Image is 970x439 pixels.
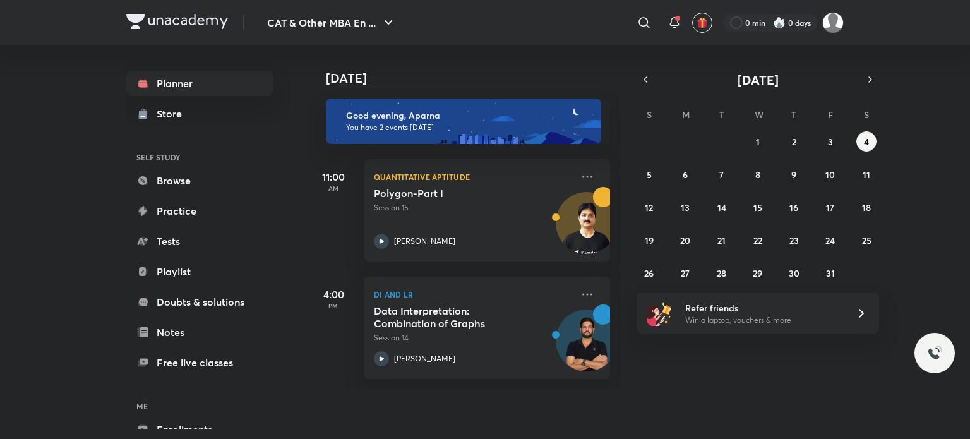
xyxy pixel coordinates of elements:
button: October 28, 2025 [712,263,732,283]
button: October 3, 2025 [820,131,841,152]
abbr: October 19, 2025 [645,234,654,246]
abbr: Sunday [647,109,652,121]
button: October 22, 2025 [748,230,768,250]
p: PM [308,302,359,310]
abbr: Monday [682,109,690,121]
p: Win a laptop, vouchers & more [685,315,841,326]
abbr: October 16, 2025 [789,201,798,213]
button: October 20, 2025 [675,230,695,250]
abbr: October 18, 2025 [862,201,871,213]
button: October 21, 2025 [712,230,732,250]
button: October 2, 2025 [784,131,804,152]
button: October 17, 2025 [820,197,841,217]
p: Session 14 [374,332,572,344]
abbr: October 1, 2025 [756,136,760,148]
h6: SELF STUDY [126,147,273,168]
button: October 30, 2025 [784,263,804,283]
p: DI and LR [374,287,572,302]
button: October 31, 2025 [820,263,841,283]
button: October 23, 2025 [784,230,804,250]
abbr: October 27, 2025 [681,267,690,279]
img: avatar [697,17,708,28]
abbr: October 30, 2025 [789,267,799,279]
p: Session 15 [374,202,572,213]
h5: 4:00 [308,287,359,302]
abbr: October 15, 2025 [753,201,762,213]
img: referral [647,301,672,326]
abbr: October 25, 2025 [862,234,871,246]
a: Practice [126,198,273,224]
abbr: October 21, 2025 [717,234,726,246]
img: Avatar [556,316,617,377]
img: Aparna Dubey [822,12,844,33]
span: [DATE] [738,71,779,88]
button: October 7, 2025 [712,164,732,184]
button: October 10, 2025 [820,164,841,184]
a: Doubts & solutions [126,289,273,315]
abbr: October 14, 2025 [717,201,726,213]
button: October 26, 2025 [639,263,659,283]
a: Playlist [126,259,273,284]
button: October 29, 2025 [748,263,768,283]
img: Company Logo [126,14,228,29]
p: You have 2 events [DATE] [346,123,590,133]
button: October 4, 2025 [856,131,877,152]
a: Browse [126,168,273,193]
abbr: October 5, 2025 [647,169,652,181]
abbr: Tuesday [719,109,724,121]
h6: Good evening, Aparna [346,110,590,121]
button: October 5, 2025 [639,164,659,184]
abbr: October 8, 2025 [755,169,760,181]
abbr: October 7, 2025 [719,169,724,181]
a: Store [126,101,273,126]
button: October 1, 2025 [748,131,768,152]
button: October 8, 2025 [748,164,768,184]
div: Store [157,106,189,121]
abbr: October 31, 2025 [826,267,835,279]
p: [PERSON_NAME] [394,353,455,364]
h4: [DATE] [326,71,623,86]
a: Free live classes [126,350,273,375]
a: Notes [126,320,273,345]
abbr: Thursday [791,109,796,121]
button: CAT & Other MBA En ... [260,10,404,35]
h5: Data Interpretation: Combination of Graphs [374,304,531,330]
img: evening [326,99,601,144]
abbr: October 28, 2025 [717,267,726,279]
button: avatar [692,13,712,33]
abbr: October 24, 2025 [825,234,835,246]
button: October 13, 2025 [675,197,695,217]
img: ttu [927,346,942,361]
abbr: October 20, 2025 [680,234,690,246]
abbr: October 12, 2025 [645,201,653,213]
a: Company Logo [126,14,228,32]
button: October 27, 2025 [675,263,695,283]
p: [PERSON_NAME] [394,236,455,247]
a: Tests [126,229,273,254]
abbr: October 2, 2025 [792,136,796,148]
h5: Polygon-Part I [374,187,531,200]
abbr: October 26, 2025 [644,267,654,279]
abbr: October 29, 2025 [753,267,762,279]
button: October 15, 2025 [748,197,768,217]
abbr: October 10, 2025 [825,169,835,181]
abbr: Saturday [864,109,869,121]
button: October 18, 2025 [856,197,877,217]
abbr: Friday [828,109,833,121]
button: October 14, 2025 [712,197,732,217]
abbr: October 17, 2025 [826,201,834,213]
img: Avatar [556,199,617,260]
a: Planner [126,71,273,96]
h5: 11:00 [308,169,359,184]
abbr: October 11, 2025 [863,169,870,181]
abbr: October 13, 2025 [681,201,690,213]
p: Quantitative Aptitude [374,169,572,184]
abbr: October 22, 2025 [753,234,762,246]
button: October 6, 2025 [675,164,695,184]
h6: Refer friends [685,301,841,315]
abbr: October 23, 2025 [789,234,799,246]
h6: ME [126,395,273,417]
button: October 16, 2025 [784,197,804,217]
img: streak [773,16,786,29]
button: October 25, 2025 [856,230,877,250]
